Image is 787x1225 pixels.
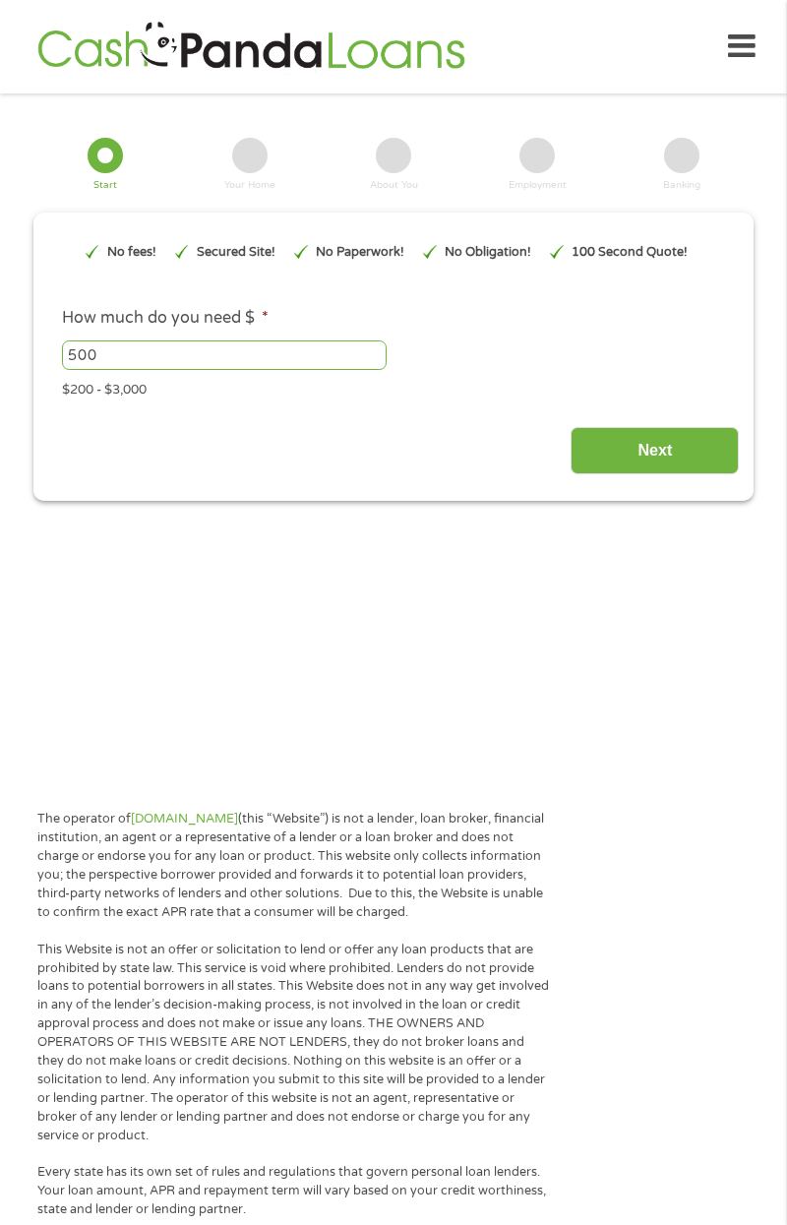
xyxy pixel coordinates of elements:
p: This Website is not an offer or solicitation to lend or offer any loan products that are prohibit... [37,941,550,1145]
p: No fees! [107,243,156,262]
a: [DOMAIN_NAME] [131,811,238,827]
img: GetLoanNow Logo [31,19,470,75]
p: Secured Site! [197,243,275,262]
p: Every state has its own set of rules and regulations that govern personal loan lenders. Your loan... [37,1163,550,1219]
div: Banking [663,181,700,191]
div: $200 - $3,000 [62,374,725,400]
p: The operator of (this “Website”) is not a lender, loan broker, financial institution, an agent or... [37,810,550,921]
input: Next [571,427,739,475]
p: No Paperwork! [316,243,404,262]
p: 100 Second Quote! [572,243,688,262]
label: How much do you need $ [62,308,269,329]
div: Start [93,181,117,191]
div: Your Home [224,181,275,191]
p: No Obligation! [445,243,531,262]
div: Employment [509,181,567,191]
div: About You [370,181,418,191]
